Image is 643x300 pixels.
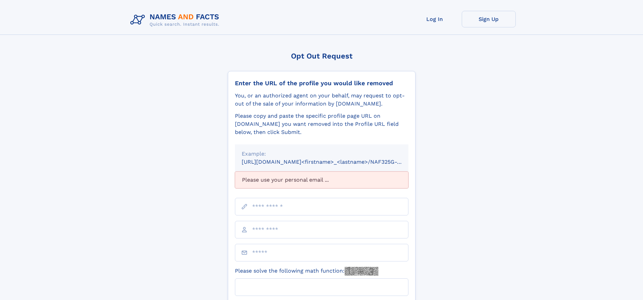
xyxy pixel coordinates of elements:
div: Please use your personal email ... [235,171,408,188]
div: Example: [242,150,402,158]
div: Enter the URL of the profile you would like removed [235,79,408,87]
div: Please copy and paste the specific profile page URL on [DOMAIN_NAME] you want removed into the Pr... [235,112,408,136]
div: You, or an authorized agent on your behalf, may request to opt-out of the sale of your informatio... [235,92,408,108]
img: Logo Names and Facts [128,11,225,29]
a: Log In [408,11,462,27]
label: Please solve the following math function: [235,267,378,276]
div: Opt Out Request [228,52,416,60]
a: Sign Up [462,11,516,27]
small: [URL][DOMAIN_NAME]<firstname>_<lastname>/NAF325G-xxxxxxxx [242,159,421,165]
